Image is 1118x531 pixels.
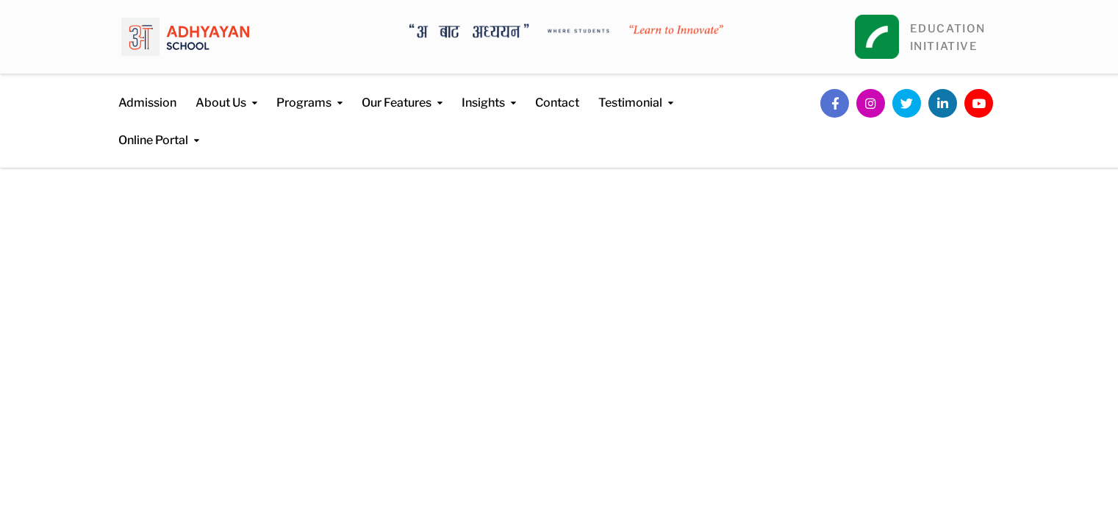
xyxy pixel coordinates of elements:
[910,22,986,53] a: EDUCATIONINITIATIVE
[598,74,673,112] a: Testimonial
[409,24,723,38] img: A Bata Adhyayan where students learn to Innovate
[276,74,343,112] a: Programs
[118,74,176,112] a: Admission
[462,74,516,112] a: Insights
[855,15,899,59] img: square_leapfrog
[196,74,257,112] a: About Us
[121,11,249,63] img: logo
[535,74,579,112] a: Contact
[118,112,199,149] a: Online Portal
[362,74,442,112] a: Our Features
